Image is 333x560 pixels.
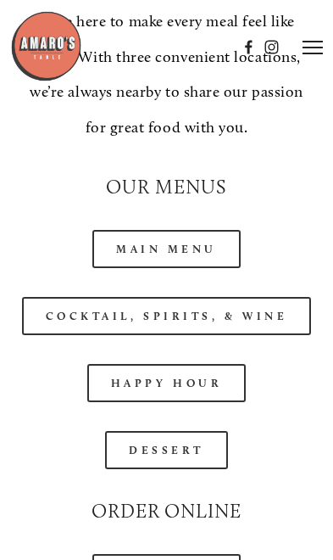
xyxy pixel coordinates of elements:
[20,174,314,201] h2: Our Menus
[10,10,82,82] img: Amaro's Table
[20,498,314,525] h2: Order Online
[105,431,228,469] a: Dessert
[22,297,312,335] a: Cocktail, Spirits, & Wine
[92,230,241,268] a: Main Menu
[87,364,247,402] a: Happy Hour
